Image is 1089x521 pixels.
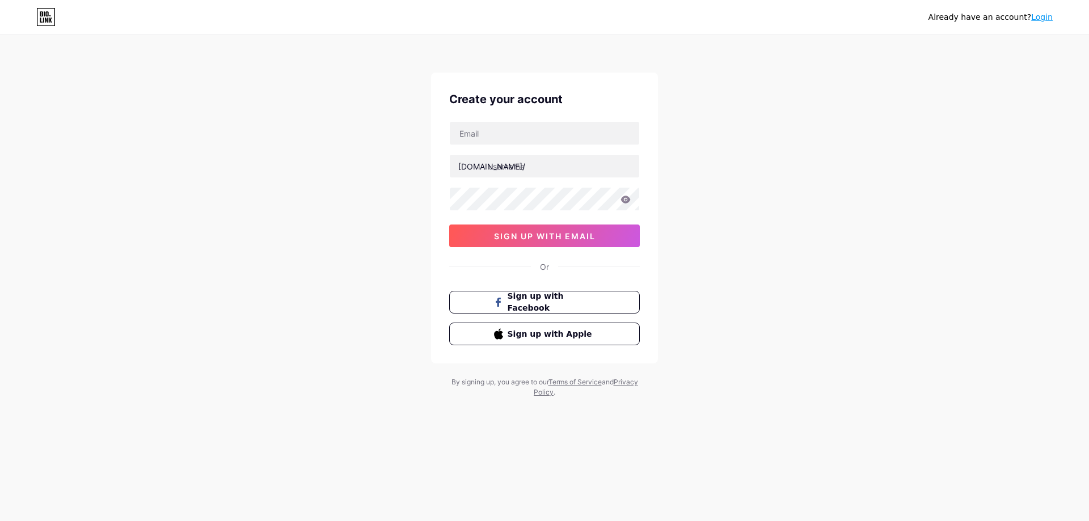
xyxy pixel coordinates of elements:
span: Sign up with Apple [508,328,596,340]
a: Terms of Service [548,378,602,386]
button: Sign up with Apple [449,323,640,345]
button: Sign up with Facebook [449,291,640,314]
input: Email [450,122,639,145]
span: Sign up with Facebook [508,290,596,314]
button: sign up with email [449,225,640,247]
div: Already have an account? [928,11,1053,23]
a: Login [1031,12,1053,22]
input: username [450,155,639,177]
div: Create your account [449,91,640,108]
span: sign up with email [494,231,596,241]
div: By signing up, you agree to our and . [448,377,641,397]
div: Or [540,261,549,273]
div: [DOMAIN_NAME]/ [458,160,525,172]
